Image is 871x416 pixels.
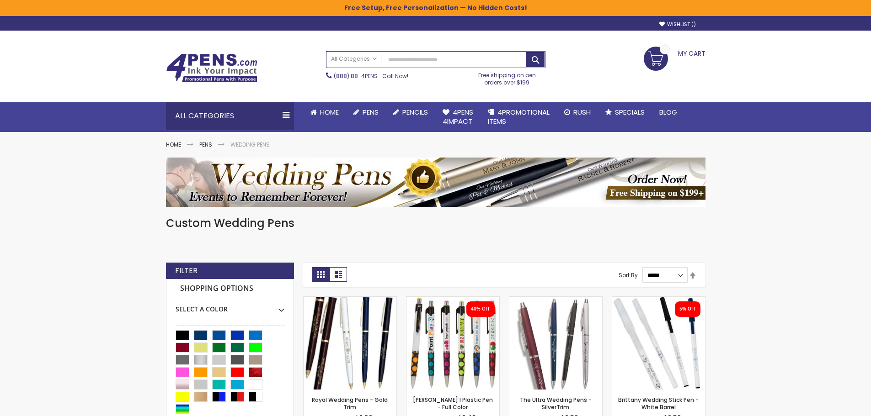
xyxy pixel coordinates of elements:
[304,297,396,390] img: Royal Wedding Pens - Gold Trim
[166,102,294,130] div: All Categories
[230,141,270,148] strong: Wedding Pens
[175,266,198,276] strong: Filter
[334,72,378,80] a: (888) 88-4PENS
[618,396,699,411] a: Brittany Wedding Stick Pen - White Barrel
[304,296,396,304] a: Royal Wedding Pens - Gold Trim
[326,52,381,67] a: All Categories
[573,107,591,117] span: Rush
[312,396,388,411] a: Royal Wedding Pens - Gold Trim
[612,296,705,304] a: the Brittany custom wedding pens
[443,107,473,126] span: 4Pens 4impact
[166,141,181,148] a: Home
[303,102,346,122] a: Home
[679,306,696,312] div: 5% OFF
[402,107,428,117] span: Pencils
[659,107,677,117] span: Blog
[488,107,550,126] span: 4PROMOTIONAL ITEMS
[320,107,339,117] span: Home
[386,102,435,122] a: Pencils
[557,102,598,122] a: Rush
[166,216,705,231] h1: Custom Wedding Pens
[612,297,705,390] img: the Brittany custom wedding pens
[334,72,408,80] span: - Call Now!
[471,306,490,312] div: 40% OFF
[615,107,645,117] span: Specials
[199,141,212,148] a: Pens
[346,102,386,122] a: Pens
[659,21,696,28] a: Wishlist
[509,296,602,304] a: The Ultra Wedding Pens - SilverTrim
[413,396,493,411] a: [PERSON_NAME] I Plastic Pen - Full Color
[166,53,257,83] img: 4Pens Custom Pens and Promotional Products
[619,271,638,279] label: Sort By
[176,279,284,299] strong: Shopping Options
[331,55,377,63] span: All Categories
[435,102,481,132] a: 4Pens4impact
[406,296,499,304] a: Madeline I Plastic Pen - Full Color
[312,267,330,282] strong: Grid
[598,102,652,122] a: Specials
[363,107,379,117] span: Pens
[481,102,557,132] a: 4PROMOTIONALITEMS
[652,102,684,122] a: Blog
[509,297,602,390] img: The Ultra Wedding Pens - SilverTrim
[166,158,705,207] img: Wedding Pens
[469,68,545,86] div: Free shipping on pen orders over $199
[176,298,284,314] div: Select A Color
[520,396,592,411] a: The Ultra Wedding Pens - SilverTrim
[406,297,499,390] img: Madeline I Plastic Pen - Full Color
